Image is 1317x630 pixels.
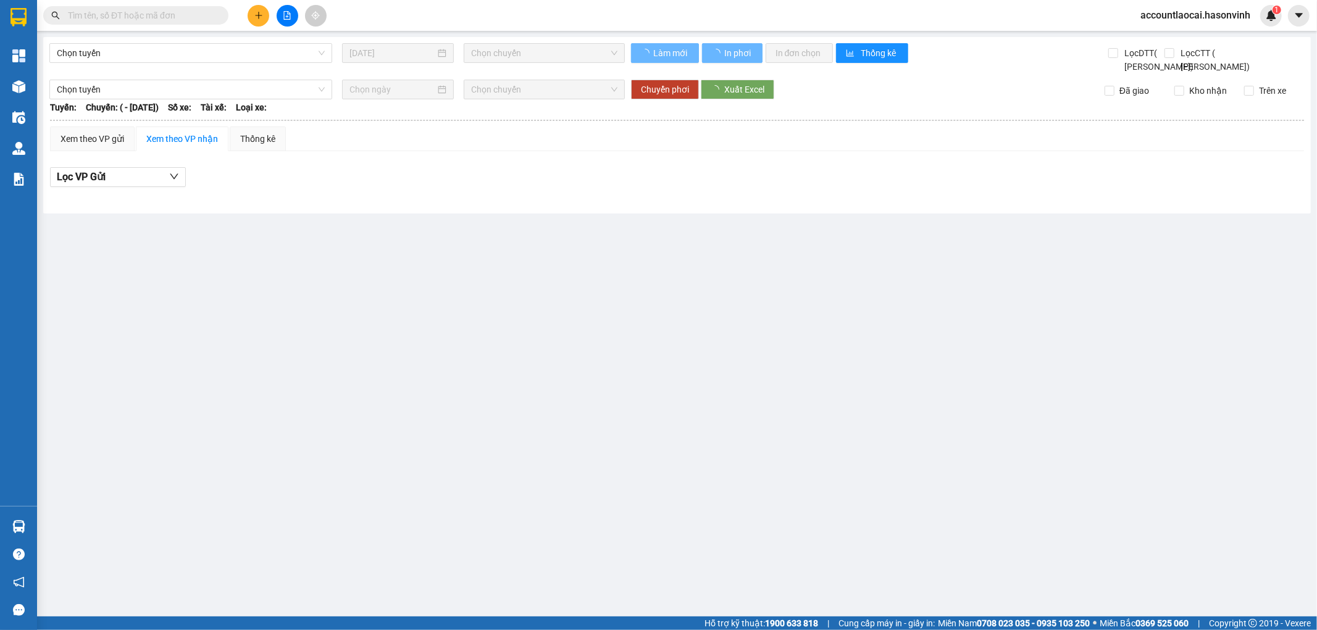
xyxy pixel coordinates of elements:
span: plus [254,11,263,20]
strong: 0708 023 035 - 0935 103 250 [977,618,1090,628]
img: warehouse-icon [12,520,25,533]
span: ⚪️ [1093,621,1097,626]
button: In phơi [702,43,763,63]
img: warehouse-icon [12,111,25,124]
sup: 1 [1273,6,1281,14]
span: Miền Bắc [1100,616,1189,630]
button: Xuất Excel [701,80,774,99]
span: bar-chart [846,49,856,59]
span: Kho nhận [1184,84,1232,97]
span: Thống kê [861,46,898,60]
button: Chuyển phơi [631,80,699,99]
span: 1 [1274,6,1279,14]
span: Lọc DTT( [PERSON_NAME]) [1120,46,1196,73]
img: icon-new-feature [1266,10,1277,21]
span: copyright [1248,619,1257,628]
img: warehouse-icon [12,80,25,93]
span: aim [311,11,320,20]
span: search [51,11,60,20]
span: loading [641,49,651,57]
span: Tài xế: [201,101,227,114]
b: Tuyến: [50,102,77,112]
span: Hỗ trợ kỹ thuật: [704,616,818,630]
input: Tìm tên, số ĐT hoặc mã đơn [68,9,214,22]
span: notification [13,576,25,588]
span: Lọc CTT ( [PERSON_NAME]) [1176,46,1252,73]
span: | [827,616,829,630]
span: Chọn chuyến [471,44,617,62]
button: In đơn chọn [766,43,833,63]
img: dashboard-icon [12,49,25,62]
span: Trên xe [1254,84,1291,97]
span: Lọc VP Gửi [57,169,106,184]
span: Chọn tuyến [57,44,325,62]
strong: 1900 633 818 [765,618,818,628]
button: Làm mới [631,43,699,63]
span: message [13,604,25,616]
span: Chọn chuyến [471,80,617,99]
span: accountlaocai.hasonvinh [1131,7,1260,23]
span: In phơi [724,46,753,60]
button: file-add [277,5,298,27]
span: loading [712,49,722,57]
span: Làm mới [653,46,689,60]
span: Chọn tuyến [57,80,325,99]
button: caret-down [1288,5,1310,27]
span: Cung cấp máy in - giấy in: [838,616,935,630]
input: Chọn ngày [349,83,435,96]
span: Miền Nam [938,616,1090,630]
span: Số xe: [168,101,191,114]
button: bar-chartThống kê [836,43,908,63]
button: plus [248,5,269,27]
strong: 0369 525 060 [1135,618,1189,628]
img: solution-icon [12,173,25,186]
button: aim [305,5,327,27]
span: Đã giao [1114,84,1154,97]
span: | [1198,616,1200,630]
span: caret-down [1294,10,1305,21]
input: 11/10/2025 [349,46,435,60]
div: Thống kê [240,132,275,146]
span: Loại xe: [236,101,267,114]
span: down [169,172,179,181]
span: file-add [283,11,291,20]
span: Chuyến: ( - [DATE]) [86,101,159,114]
img: warehouse-icon [12,142,25,155]
div: Xem theo VP gửi [61,132,124,146]
img: logo-vxr [10,8,27,27]
button: Lọc VP Gửi [50,167,186,187]
span: question-circle [13,549,25,560]
div: Xem theo VP nhận [146,132,218,146]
